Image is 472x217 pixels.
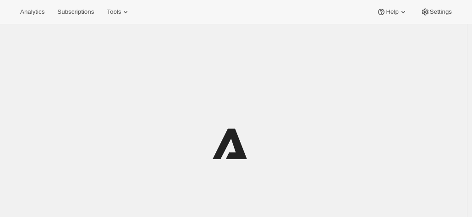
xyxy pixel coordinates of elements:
span: Tools [107,8,121,16]
span: Analytics [20,8,44,16]
span: Subscriptions [57,8,94,16]
span: Help [386,8,398,16]
button: Settings [415,6,457,18]
button: Tools [101,6,136,18]
button: Subscriptions [52,6,99,18]
button: Analytics [15,6,50,18]
button: Help [371,6,413,18]
span: Settings [430,8,452,16]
